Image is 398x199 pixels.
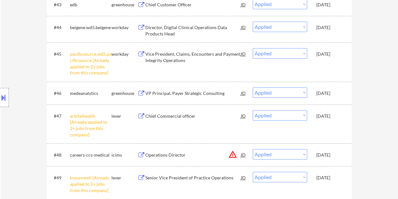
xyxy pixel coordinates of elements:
div: #49 [54,175,65,181]
div: knownwell [Already applied to 2+ jobs from this company] [70,175,111,193]
div: [DATE] [316,152,344,158]
div: beigene.wd5.beigene [70,24,111,31]
div: Chief Commercial officer [145,113,241,119]
div: greenhouse [111,2,137,8]
div: JD [240,87,247,99]
div: [DATE] [316,113,344,119]
div: edb [70,2,111,8]
div: workday [111,51,137,57]
button: warning_amber [228,150,237,159]
div: [DATE] [316,2,344,8]
div: workday [111,24,137,31]
div: [DATE] [316,90,344,96]
div: JD [240,22,247,33]
div: #43 [54,2,65,8]
div: [DATE] [316,24,344,31]
div: JD [240,149,247,160]
div: [DATE] [316,51,344,57]
div: icims [111,152,137,158]
div: lever [111,113,137,119]
div: Operations Director [145,152,241,158]
div: JD [240,172,247,183]
div: VP Principal, Payer Strategic Consulting [145,90,241,96]
div: Director, Digital Clinical Operations Data Products Head [145,24,241,37]
div: Chief Customer Officer [145,2,241,8]
div: #44 [54,24,65,31]
div: JD [240,48,247,59]
div: [DATE] [316,175,344,181]
div: Senior Vice President of Practice Operations [145,175,241,181]
div: greenhouse [111,90,137,96]
div: JD [240,110,247,121]
div: Vice President, Claims, Encounters and Payment Integrity Operations [145,51,241,63]
div: lever [111,175,137,181]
